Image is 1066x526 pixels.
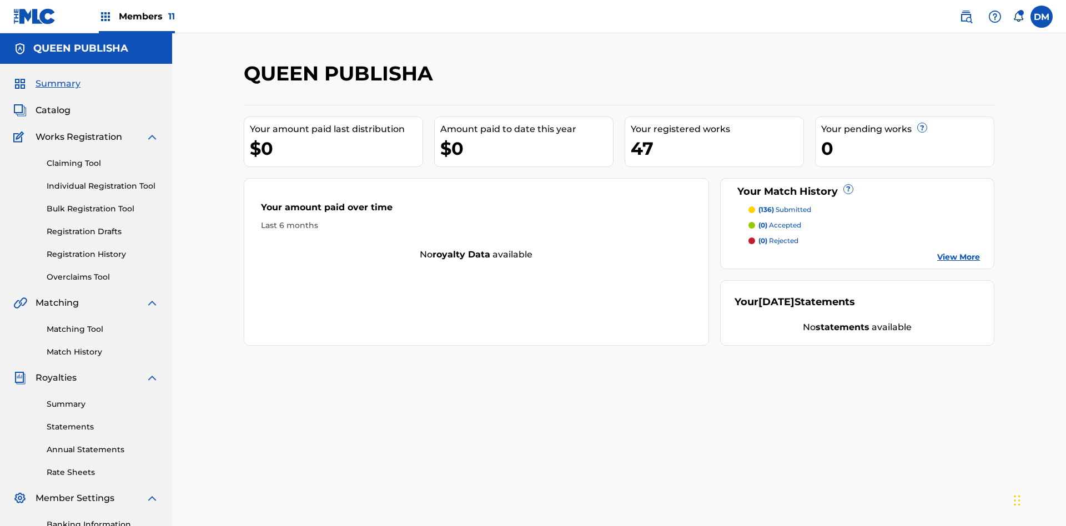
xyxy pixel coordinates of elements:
span: ? [844,185,853,194]
a: View More [937,251,980,263]
span: Summary [36,77,81,90]
a: (0) rejected [748,236,980,246]
div: Notifications [1013,11,1024,22]
img: Matching [13,296,27,310]
div: $0 [440,136,613,161]
span: Works Registration [36,130,122,144]
span: 11 [168,11,175,22]
div: Help [984,6,1006,28]
a: Public Search [955,6,977,28]
img: Member Settings [13,492,27,505]
h2: QUEEN PUBLISHA [244,61,439,86]
div: No available [244,248,708,261]
div: Your Match History [735,184,980,199]
a: Match History [47,346,159,358]
a: Summary [47,398,159,410]
span: [DATE] [758,296,795,308]
div: User Menu [1030,6,1053,28]
img: Summary [13,77,27,90]
div: Amount paid to date this year [440,123,613,136]
div: No available [735,321,980,334]
div: Your amount paid last distribution [250,123,423,136]
img: expand [145,296,159,310]
div: Last 6 months [261,220,692,231]
span: ? [918,123,927,132]
div: Your registered works [631,123,803,136]
a: Registration Drafts [47,226,159,237]
div: 47 [631,136,803,161]
img: expand [145,130,159,144]
img: MLC Logo [13,8,56,24]
div: $0 [250,136,423,161]
img: Accounts [13,42,27,55]
a: (0) accepted [748,220,980,230]
span: Member Settings [36,492,114,505]
strong: statements [816,322,869,332]
img: Top Rightsholders [99,10,112,23]
p: accepted [758,220,801,230]
a: Statements [47,421,159,433]
a: Claiming Tool [47,158,159,169]
p: rejected [758,236,798,246]
a: Rate Sheets [47,467,159,478]
iframe: Chat Widget [1010,473,1066,526]
img: Catalog [13,104,27,117]
span: (136) [758,205,774,214]
a: CatalogCatalog [13,104,71,117]
a: Bulk Registration Tool [47,203,159,215]
img: search [959,10,973,23]
strong: royalty data [433,249,490,260]
div: Your pending works [821,123,994,136]
img: help [988,10,1002,23]
a: (136) submitted [748,205,980,215]
span: Catalog [36,104,71,117]
div: Your amount paid over time [261,201,692,220]
div: 0 [821,136,994,161]
span: (0) [758,221,767,229]
img: Works Registration [13,130,28,144]
p: submitted [758,205,811,215]
a: Matching Tool [47,323,159,335]
img: Royalties [13,371,27,385]
img: expand [145,492,159,505]
div: Drag [1014,484,1020,517]
img: expand [145,371,159,385]
iframe: Resource Center [1035,348,1066,439]
span: Matching [36,296,79,310]
h5: QUEEN PUBLISHA [33,42,128,55]
span: Royalties [36,371,77,385]
span: Members [119,10,175,23]
a: Annual Statements [47,444,159,456]
a: Overclaims Tool [47,271,159,283]
a: SummarySummary [13,77,81,90]
span: (0) [758,236,767,245]
div: Your Statements [735,295,855,310]
a: Individual Registration Tool [47,180,159,192]
a: Registration History [47,249,159,260]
